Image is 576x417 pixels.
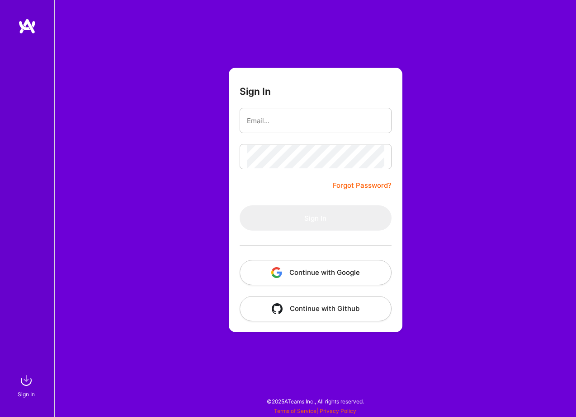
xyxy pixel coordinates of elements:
[274,408,356,414] span: |
[271,267,282,278] img: icon
[19,371,35,399] a: sign inSign In
[274,408,316,414] a: Terms of Service
[240,260,392,285] button: Continue with Google
[320,408,356,414] a: Privacy Policy
[240,86,271,97] h3: Sign In
[18,389,35,399] div: Sign In
[333,180,392,191] a: Forgot Password?
[272,303,283,314] img: icon
[17,371,35,389] img: sign in
[54,390,576,412] div: © 2025 ATeams Inc., All rights reserved.
[247,109,384,132] input: Email...
[18,18,36,34] img: logo
[240,296,392,321] button: Continue with Github
[240,205,392,231] button: Sign In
